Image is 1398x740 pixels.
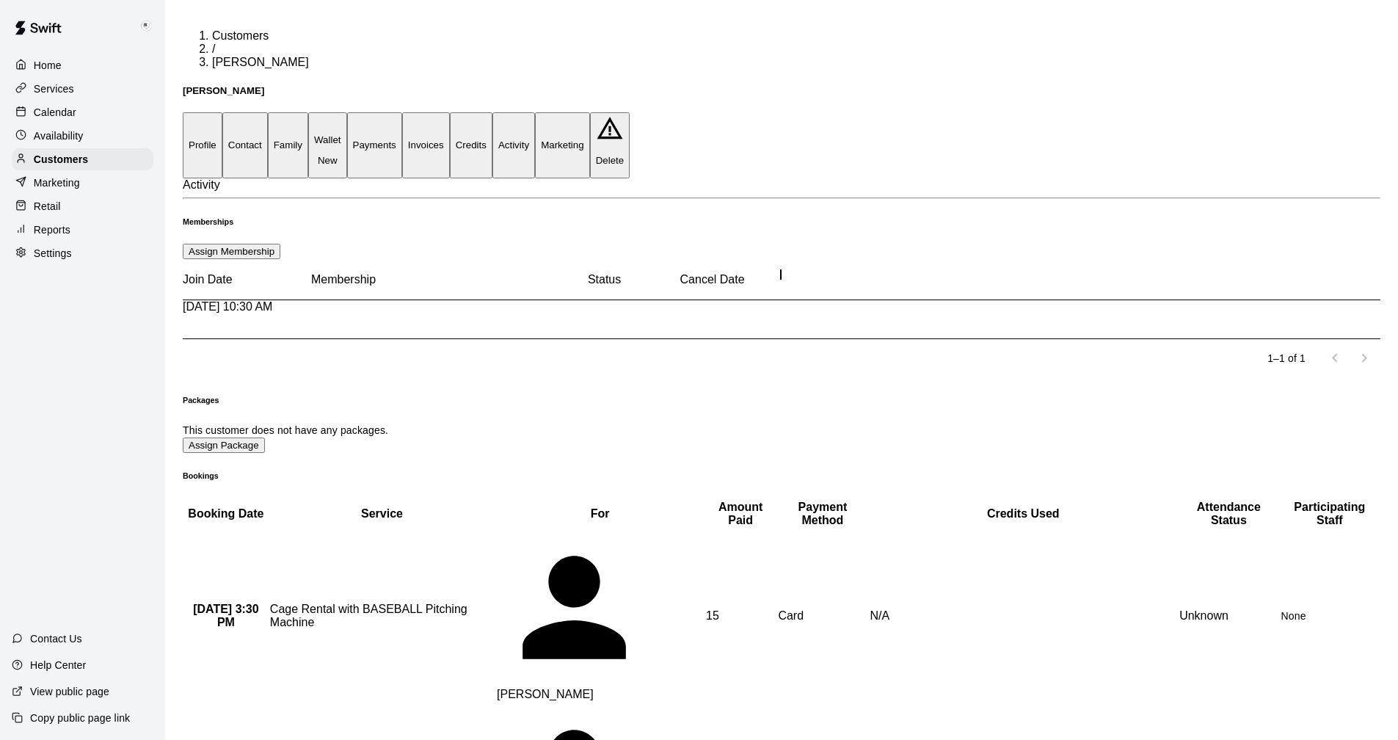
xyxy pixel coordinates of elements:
div: Tom Rafferty [497,530,703,688]
p: Marketing [34,175,80,190]
p: 1–1 of 1 [1267,351,1306,366]
button: Assign Membership [183,244,280,259]
div: [DATE] 10:30 AM [183,300,311,338]
a: Home [12,54,153,76]
a: Customers [212,29,269,42]
p: Contact Us [30,631,82,646]
td: Card [777,529,867,702]
p: Wallet [314,134,341,145]
button: Invoices [402,112,450,178]
button: Marketing [535,112,590,178]
button: Profile [183,112,222,178]
a: Marketing [12,172,153,194]
a: Services [12,78,153,100]
p: Copy public page link [30,711,130,725]
a: Reports [12,219,153,241]
div: Cancel Date [680,259,773,300]
p: This customer does not have any packages. [183,423,1380,438]
td: Cage Rental with BASEBALL Pitching Machine [269,529,495,702]
p: Reports [34,222,70,237]
p: Calendar [34,105,76,120]
nav: breadcrumb [183,29,1380,69]
td: Unknown [1179,529,1278,702]
h6: Bookings [183,471,1380,480]
a: Settings [12,242,153,264]
div: Join Date [183,259,311,300]
b: Credits Used [987,507,1060,520]
p: View public page [30,684,109,699]
p: Customers [34,152,88,167]
div: Status [588,259,680,300]
p: Services [34,81,74,96]
button: Activity [492,112,535,178]
p: None [1281,609,1378,623]
button: Contact [222,112,268,178]
p: Home [34,58,62,73]
div: Membership [311,259,588,300]
p: Delete [596,155,625,166]
td: N/A [869,529,1177,702]
p: Retail [34,199,61,214]
h5: [PERSON_NAME] [183,85,1380,96]
button: Family [268,112,308,178]
span: Activity [183,178,220,191]
b: For [591,507,610,520]
a: Calendar [12,101,153,123]
p: Settings [34,246,72,261]
h6: Memberships [183,217,1380,226]
b: Amount Paid [718,501,762,526]
button: Credits [450,112,492,178]
div: basic tabs example [183,112,1380,178]
span: [PERSON_NAME] [212,56,309,68]
b: Participating Staff [1294,501,1365,526]
span: New [318,155,338,166]
p: Availability [34,128,84,143]
b: Service [361,507,403,520]
a: Availability [12,125,153,147]
img: Keith Brooks [137,18,155,35]
b: Attendance Status [1197,501,1261,526]
h6: Packages [183,396,1380,405]
b: Booking Date [188,507,263,520]
b: Payment Method [798,501,848,526]
button: Assign Package [183,438,265,453]
span: [PERSON_NAME] [497,688,594,700]
li: / [212,43,1380,56]
td: 15 [705,529,776,702]
a: Retail [12,195,153,217]
div: Keith Brooks [134,12,165,41]
p: Help Center [30,658,86,672]
a: Customers [12,148,153,170]
th: [DATE] 3:30 PM [184,529,268,702]
button: Payments [347,112,402,178]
